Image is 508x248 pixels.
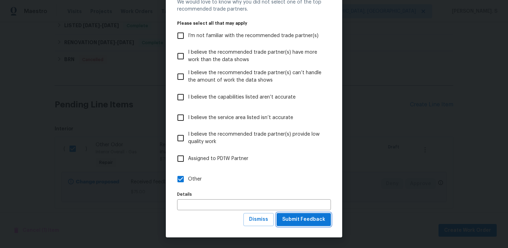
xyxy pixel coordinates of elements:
span: Dismiss [249,215,268,224]
span: Other [188,176,202,183]
span: Submit Feedback [282,215,325,224]
legend: Please select all that may apply [177,21,331,25]
span: I believe the recommended trade partner(s) have more work than the data shows [188,49,325,64]
button: Dismiss [243,213,274,226]
label: Details [177,192,331,196]
span: I believe the recommended trade partner(s) can’t handle the amount of work the data shows [188,69,325,84]
span: I believe the capabilities listed aren’t accurate [188,94,296,101]
button: Submit Feedback [277,213,331,226]
span: I believe the service area listed isn’t accurate [188,114,293,122]
span: Assigned to PD1W Partner [188,155,248,163]
span: I’m not familiar with the recommended trade partner(s) [188,32,319,40]
span: I believe the recommended trade partner(s) provide low quality work [188,131,325,146]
